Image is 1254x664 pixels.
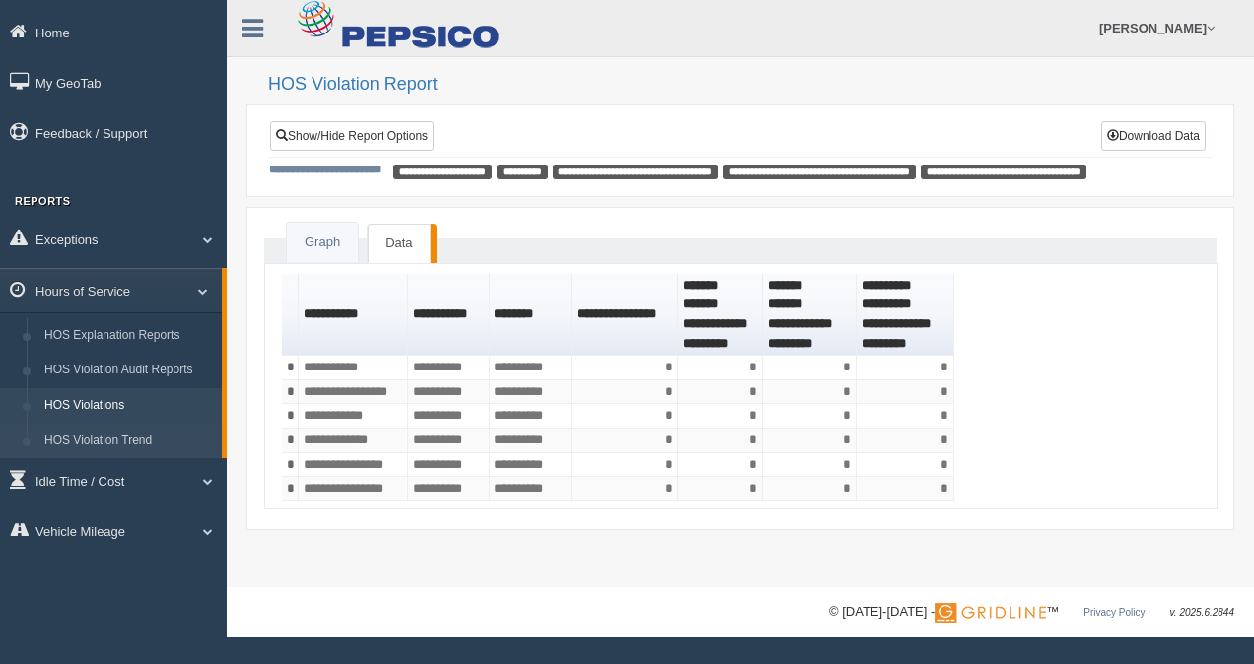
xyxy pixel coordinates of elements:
[287,223,358,263] a: Graph
[490,274,573,356] th: Sort column
[763,274,857,356] th: Sort column
[1083,607,1145,618] a: Privacy Policy
[35,353,222,388] a: HOS Violation Audit Reports
[1170,607,1234,618] span: v. 2025.6.2844
[368,224,430,264] a: Data
[299,274,408,356] th: Sort column
[35,318,222,354] a: HOS Explanation Reports
[857,274,954,356] th: Sort column
[408,274,490,356] th: Sort column
[35,424,222,459] a: HOS Violation Trend
[935,603,1046,623] img: Gridline
[1101,121,1206,151] button: Download Data
[270,121,434,151] a: Show/Hide Report Options
[572,274,678,356] th: Sort column
[35,388,222,424] a: HOS Violations
[268,75,1234,95] h2: HOS Violation Report
[678,274,763,356] th: Sort column
[829,602,1234,623] div: © [DATE]-[DATE] - ™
